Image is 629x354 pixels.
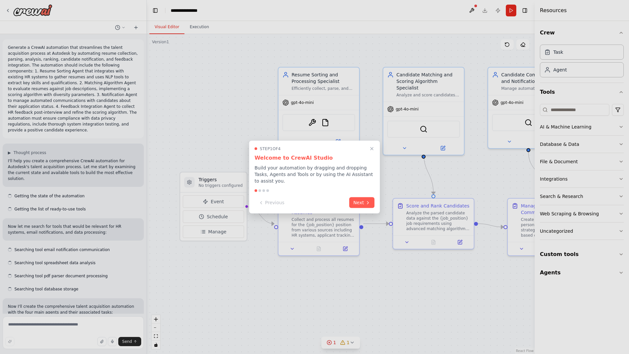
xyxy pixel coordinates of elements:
[255,154,374,162] h3: Welcome to CrewAI Studio
[260,146,281,151] span: Step 1 of 4
[349,197,374,208] button: Next
[255,197,288,208] button: Previous
[151,6,160,15] button: Hide left sidebar
[255,165,374,184] p: Build your automation by dragging and dropping Tasks, Agents and Tools or by using the AI Assista...
[368,145,376,153] button: Close walkthrough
